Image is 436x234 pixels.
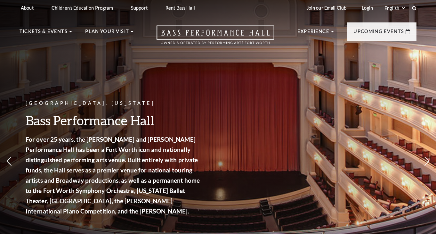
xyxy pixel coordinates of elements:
[21,5,34,11] p: About
[166,5,195,11] p: Rent Bass Hall
[20,28,68,39] p: Tickets & Events
[26,112,202,129] h3: Bass Performance Hall
[297,28,329,39] p: Experience
[85,28,129,39] p: Plan Your Visit
[353,28,404,39] p: Upcoming Events
[131,5,148,11] p: Support
[26,99,202,107] p: [GEOGRAPHIC_DATA], [US_STATE]
[52,5,113,11] p: Children's Education Program
[383,5,406,11] select: Select:
[26,136,200,215] strong: For over 25 years, the [PERSON_NAME] and [PERSON_NAME] Performance Hall has been a Fort Worth ico...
